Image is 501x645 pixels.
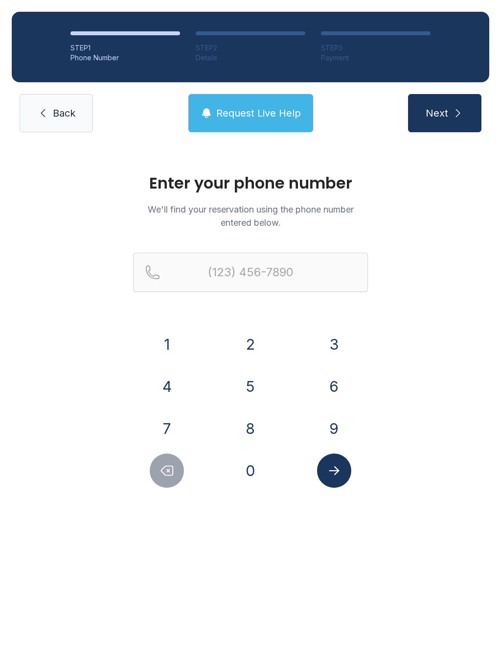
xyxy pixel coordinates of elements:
[317,454,351,488] button: Submit lookup form
[321,53,431,63] div: Payment
[150,327,184,361] button: 1
[233,454,268,488] button: 0
[233,327,268,361] button: 2
[133,253,368,292] input: Reservation phone number
[150,369,184,404] button: 4
[233,411,268,446] button: 8
[317,411,351,446] button: 9
[53,106,75,120] span: Back
[150,454,184,488] button: Delete number
[321,43,431,53] div: STEP 3
[426,106,448,120] span: Next
[133,175,368,191] h1: Enter your phone number
[150,411,184,446] button: 7
[216,106,301,120] span: Request Live Help
[233,369,268,404] button: 5
[196,43,305,53] div: STEP 2
[317,327,351,361] button: 3
[317,369,351,404] button: 6
[70,43,180,53] div: STEP 1
[70,53,180,63] div: Phone Number
[196,53,305,63] div: Details
[133,203,368,229] p: We'll find your reservation using the phone number entered below.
